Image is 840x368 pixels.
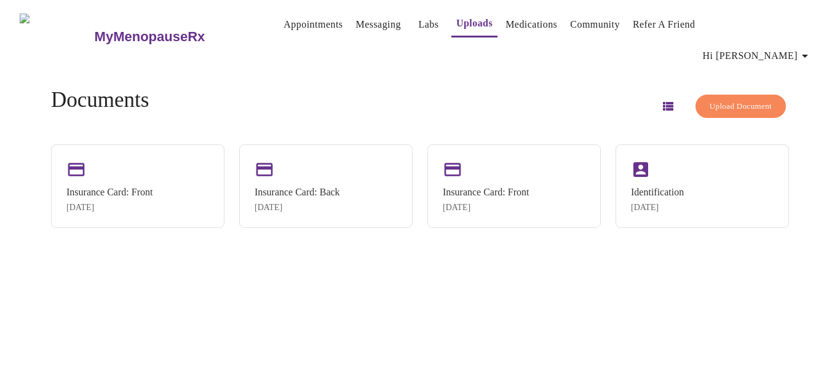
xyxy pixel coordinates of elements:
[20,14,93,60] img: MyMenopauseRx Logo
[418,16,438,33] a: Labs
[631,187,684,198] div: Identification
[51,88,149,112] h4: Documents
[443,187,529,198] div: Insurance Card: Front
[710,100,772,114] span: Upload Document
[66,203,153,213] div: [DATE]
[93,15,254,58] a: MyMenopauseRx
[283,16,343,33] a: Appointments
[570,16,620,33] a: Community
[695,95,786,119] button: Upload Document
[351,12,405,37] button: Messaging
[698,44,817,68] button: Hi [PERSON_NAME]
[653,92,683,121] button: Switch to list view
[565,12,625,37] button: Community
[631,203,684,213] div: [DATE]
[633,16,695,33] a: Refer a Friend
[355,16,400,33] a: Messaging
[443,203,529,213] div: [DATE]
[456,15,493,32] a: Uploads
[703,47,812,65] span: Hi [PERSON_NAME]
[628,12,700,37] button: Refer a Friend
[409,12,448,37] button: Labs
[95,29,205,45] h3: MyMenopauseRx
[505,16,557,33] a: Medications
[279,12,347,37] button: Appointments
[451,11,497,37] button: Uploads
[255,203,340,213] div: [DATE]
[66,187,153,198] div: Insurance Card: Front
[255,187,340,198] div: Insurance Card: Back
[501,12,562,37] button: Medications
